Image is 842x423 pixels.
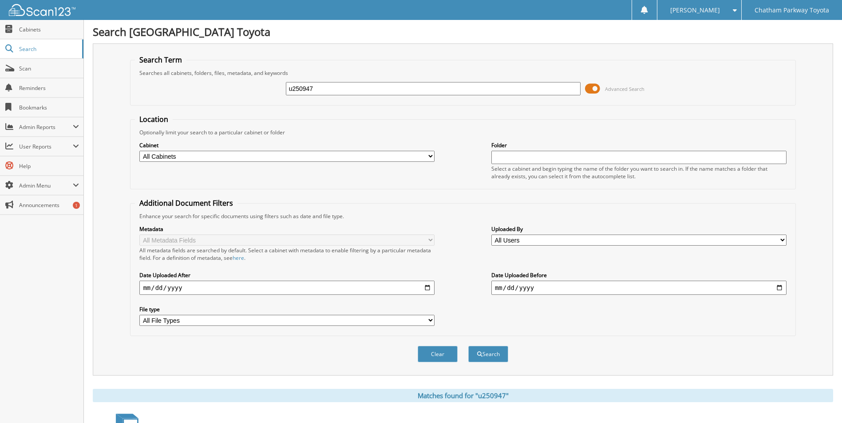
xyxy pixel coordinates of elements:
[605,86,644,92] span: Advanced Search
[19,65,79,72] span: Scan
[93,389,833,402] div: Matches found for "u250947"
[73,202,80,209] div: 1
[19,143,73,150] span: User Reports
[93,24,833,39] h1: Search [GEOGRAPHIC_DATA] Toyota
[135,198,237,208] legend: Additional Document Filters
[139,247,435,262] div: All metadata fields are searched by default. Select a cabinet with metadata to enable filtering b...
[19,162,79,170] span: Help
[135,114,173,124] legend: Location
[670,8,720,13] span: [PERSON_NAME]
[19,84,79,92] span: Reminders
[233,254,244,262] a: here
[135,212,791,220] div: Enhance your search for specific documents using filters such as date and file type.
[491,141,787,149] label: Folder
[491,271,787,279] label: Date Uploaded Before
[135,55,186,65] legend: Search Term
[19,201,79,209] span: Announcements
[19,26,79,33] span: Cabinets
[19,182,73,189] span: Admin Menu
[139,281,435,295] input: start
[19,45,78,53] span: Search
[468,346,508,362] button: Search
[135,129,791,136] div: Optionally limit your search to a particular cabinet or folder
[755,8,829,13] span: Chatham Parkway Toyota
[135,69,791,77] div: Searches all cabinets, folders, files, metadata, and keywords
[139,271,435,279] label: Date Uploaded After
[139,141,435,149] label: Cabinet
[9,4,75,16] img: scan123-logo-white.svg
[491,165,787,180] div: Select a cabinet and begin typing the name of the folder you want to search in. If the name match...
[19,104,79,111] span: Bookmarks
[139,305,435,313] label: File type
[491,281,787,295] input: end
[139,225,435,233] label: Metadata
[19,123,73,131] span: Admin Reports
[418,346,458,362] button: Clear
[491,225,787,233] label: Uploaded By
